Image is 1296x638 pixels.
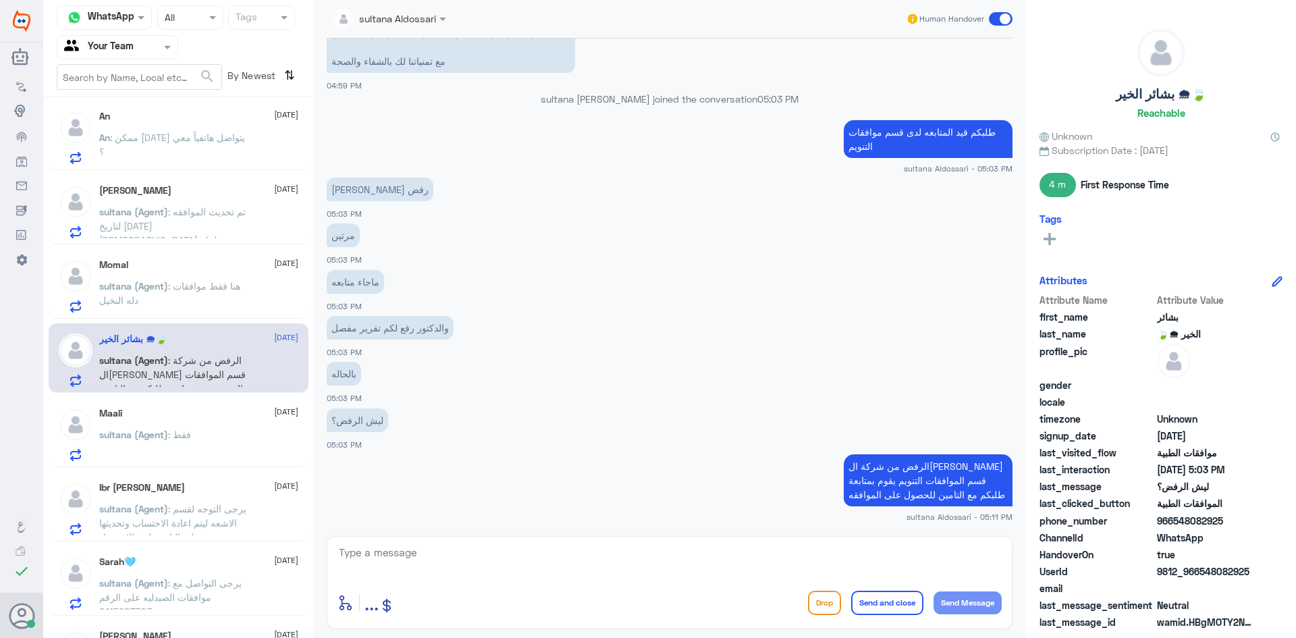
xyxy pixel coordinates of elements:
[1157,395,1255,409] span: null
[327,178,433,201] p: 7/10/2025, 5:03 PM
[99,334,167,345] h5: بشائر الخير 🌧🍃
[1157,548,1255,562] span: true
[99,206,168,217] span: sultana (Agent)
[904,163,1013,174] span: sultana Aldossari - 05:03 PM
[1137,107,1185,119] h6: Reachable
[99,132,245,157] span: : ممكن [DATE] يتواصل هاتفياً معي ؟
[1039,564,1154,579] span: UserId
[59,334,92,367] img: defaultAdmin.png
[1157,598,1255,612] span: 0
[327,92,1013,106] p: sultana [PERSON_NAME] joined the conversation
[1157,615,1255,629] span: wamid.HBgMOTY2NTQ4MDgyOTI1FQIAEhgUM0E2NzVFOUY2MTlDMDAzRTMxNkIA
[99,503,246,543] span: : يرجى التوجه لقسم الاشعه ليتم اعادة الاحتساب وتحديثها على التامين ليتم الاسترداد
[1039,496,1154,510] span: last_clicked_button
[757,93,799,105] span: 05:03 PM
[1039,615,1154,629] span: last_message_id
[1039,581,1154,595] span: email
[13,563,30,579] i: check
[1039,429,1154,443] span: signup_date
[59,408,92,442] img: defaultAdmin.png
[199,65,215,88] button: search
[364,590,379,614] span: ...
[844,454,1013,506] p: 7/10/2025, 5:11 PM
[1039,446,1154,460] span: last_visited_flow
[327,348,362,356] span: 05:03 PM
[1039,129,1092,143] span: Unknown
[99,429,168,440] span: sultana (Agent)
[1157,293,1255,307] span: Attribute Value
[1039,514,1154,528] span: phone_number
[199,68,215,84] span: search
[364,587,379,618] button: ...
[274,257,298,269] span: [DATE]
[1157,564,1255,579] span: 9812_966548082925
[1157,581,1255,595] span: null
[1157,446,1255,460] span: موافقات الطبية
[327,255,362,264] span: 05:03 PM
[327,302,362,311] span: 05:03 PM
[274,183,298,195] span: [DATE]
[99,556,136,568] h5: Sarah🩵
[59,111,92,144] img: defaultAdmin.png
[1157,496,1255,510] span: الموافقات الطبية
[99,132,110,143] span: An
[9,603,34,629] button: Avatar
[168,429,191,440] span: : فقط
[99,111,110,122] h5: An
[1039,143,1282,157] span: Subscription Date : [DATE]
[99,482,185,494] h5: Ibr Ibrahim
[327,440,362,449] span: 05:03 PM
[99,259,128,271] h5: Momal
[1157,429,1255,443] span: 2025-10-07T13:58:19.105Z
[59,482,92,516] img: defaultAdmin.png
[1039,310,1154,324] span: first_name
[59,185,92,219] img: defaultAdmin.png
[13,10,30,32] img: Widebot Logo
[59,556,92,590] img: defaultAdmin.png
[1039,412,1154,426] span: timezone
[1039,598,1154,612] span: last_message_sentiment
[274,331,298,344] span: [DATE]
[1039,344,1154,375] span: profile_pic
[64,7,84,28] img: whatsapp.png
[99,408,122,419] h5: Maali
[327,408,388,432] p: 7/10/2025, 5:03 PM
[327,394,362,402] span: 05:03 PM
[1039,213,1062,225] h6: Tags
[57,65,221,89] input: Search by Name, Local etc…
[99,206,246,246] span: : تم تحديث الموافقه لتاريخ [DATE] [DEMOGRAPHIC_DATA] يسلمك
[99,577,242,617] span: : يرجى التواصل مع موافقات الصيدليه على الرقم 0115283703
[64,37,84,57] img: yourTeam.svg
[284,64,295,86] i: ⇅
[919,13,984,25] span: Human Handover
[1039,548,1154,562] span: HandoverOn
[1157,310,1255,324] span: بشائر
[1039,274,1087,286] h6: Attributes
[327,81,362,90] span: 04:59 PM
[1039,462,1154,477] span: last_interaction
[851,591,923,615] button: Send and close
[99,280,240,306] span: : هنا فقط موافقات دله النخيل
[99,354,168,366] span: sultana (Agent)
[1157,514,1255,528] span: 966548082925
[1039,293,1154,307] span: Attribute Name
[1039,479,1154,494] span: last_message
[327,223,360,247] p: 7/10/2025, 5:03 PM
[907,511,1013,523] span: sultana Aldossari - 05:11 PM
[222,64,279,91] span: By Newest
[1039,531,1154,545] span: ChannelId
[1157,479,1255,494] span: ليش الرفض؟
[274,554,298,566] span: [DATE]
[99,185,171,196] h5: Mahmoud Abdellah
[1157,412,1255,426] span: Unknown
[1157,327,1255,341] span: الخير 🌧🍃
[274,480,298,492] span: [DATE]
[327,270,384,294] p: 7/10/2025, 5:03 PM
[1039,327,1154,341] span: last_name
[99,280,168,292] span: sultana (Agent)
[59,259,92,293] img: defaultAdmin.png
[1138,30,1184,76] img: defaultAdmin.png
[327,362,361,386] p: 7/10/2025, 5:03 PM
[99,577,168,589] span: sultana (Agent)
[844,120,1013,158] p: 7/10/2025, 5:03 PM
